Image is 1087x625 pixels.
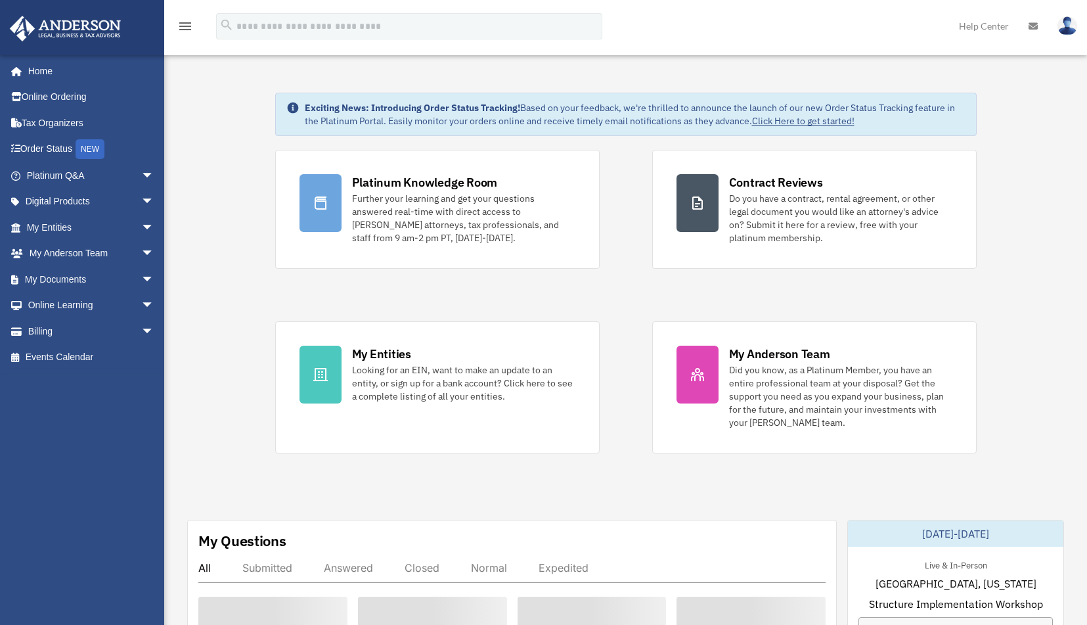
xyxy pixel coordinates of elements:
div: Contract Reviews [729,174,823,191]
a: My Entities Looking for an EIN, want to make an update to an entity, or sign up for a bank accoun... [275,321,600,453]
a: Billingarrow_drop_down [9,318,174,344]
div: Closed [405,561,439,574]
div: Submitted [242,561,292,574]
span: Structure Implementation Workshop [869,596,1043,612]
div: All [198,561,211,574]
div: Do you have a contract, rental agreement, or other legal document you would like an attorney's ad... [729,192,952,244]
div: Expedited [539,561,588,574]
a: Contract Reviews Do you have a contract, rental agreement, or other legal document you would like... [652,150,977,269]
a: Platinum Q&Aarrow_drop_down [9,162,174,189]
div: Looking for an EIN, want to make an update to an entity, or sign up for a bank account? Click her... [352,363,575,403]
a: Home [9,58,167,84]
i: search [219,18,234,32]
a: Online Ordering [9,84,174,110]
div: My Anderson Team [729,346,830,362]
div: Platinum Knowledge Room [352,174,498,191]
span: arrow_drop_down [141,162,167,189]
div: NEW [76,139,104,159]
a: My Documentsarrow_drop_down [9,266,174,292]
a: Click Here to get started! [752,115,854,127]
a: Tax Organizers [9,110,174,136]
strong: Exciting News: Introducing Order Status Tracking! [305,102,520,114]
span: arrow_drop_down [141,292,167,319]
div: Based on your feedback, we're thrilled to announce the launch of our new Order Status Tracking fe... [305,101,965,127]
div: Live & In-Person [914,557,998,571]
span: [GEOGRAPHIC_DATA], [US_STATE] [876,576,1036,591]
span: arrow_drop_down [141,241,167,267]
span: arrow_drop_down [141,214,167,241]
span: arrow_drop_down [141,318,167,345]
a: Online Learningarrow_drop_down [9,292,174,319]
a: Order StatusNEW [9,136,174,163]
div: [DATE]-[DATE] [848,521,1063,547]
a: My Anderson Teamarrow_drop_down [9,241,174,267]
img: User Pic [1057,16,1077,35]
div: Normal [471,561,507,574]
div: Did you know, as a Platinum Member, you have an entire professional team at your disposal? Get th... [729,363,952,429]
div: Further your learning and get your questions answered real-time with direct access to [PERSON_NAM... [352,192,575,244]
a: My Entitiesarrow_drop_down [9,214,174,241]
a: Platinum Knowledge Room Further your learning and get your questions answered real-time with dire... [275,150,600,269]
i: menu [177,18,193,34]
a: Events Calendar [9,344,174,371]
div: My Entities [352,346,411,362]
span: arrow_drop_down [141,189,167,216]
span: arrow_drop_down [141,266,167,293]
a: My Anderson Team Did you know, as a Platinum Member, you have an entire professional team at your... [652,321,977,453]
a: menu [177,23,193,34]
img: Anderson Advisors Platinum Portal [6,16,125,41]
div: Answered [324,561,373,574]
a: Digital Productsarrow_drop_down [9,189,174,215]
div: My Questions [198,531,286,551]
